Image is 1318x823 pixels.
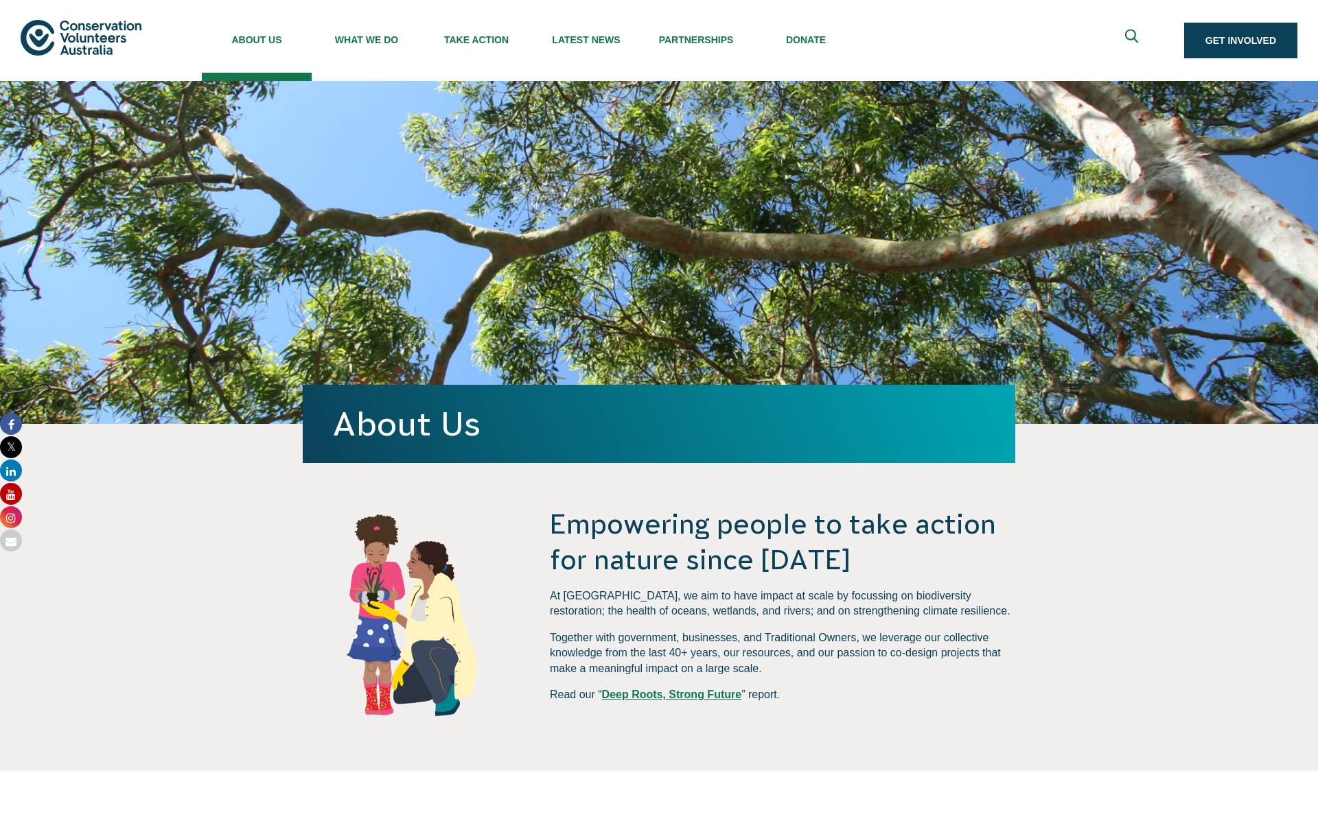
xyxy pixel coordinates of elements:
[421,34,531,45] span: Take Action
[333,405,985,442] h1: About Us
[1124,29,1142,52] span: Expand search box
[550,588,1015,619] p: At [GEOGRAPHIC_DATA], we aim to have impact at scale by focussing on biodiversity restoration; th...
[641,34,751,45] span: Partnerships
[531,34,641,45] span: Latest News
[21,20,141,55] img: logo.svg
[1117,24,1150,57] button: Expand search box Close search box
[550,687,1015,702] p: Read our “ ” report.
[1184,23,1297,58] a: Get Involved
[602,689,742,700] a: Deep Roots, Strong Future
[312,34,421,45] span: What We Do
[550,630,1015,676] p: Together with government, businesses, and Traditional Owners, we leverage our collective knowledg...
[202,34,312,45] span: About Us
[550,506,1015,577] h4: Empowering people to take action for nature since [DATE]
[751,34,861,45] span: Donate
